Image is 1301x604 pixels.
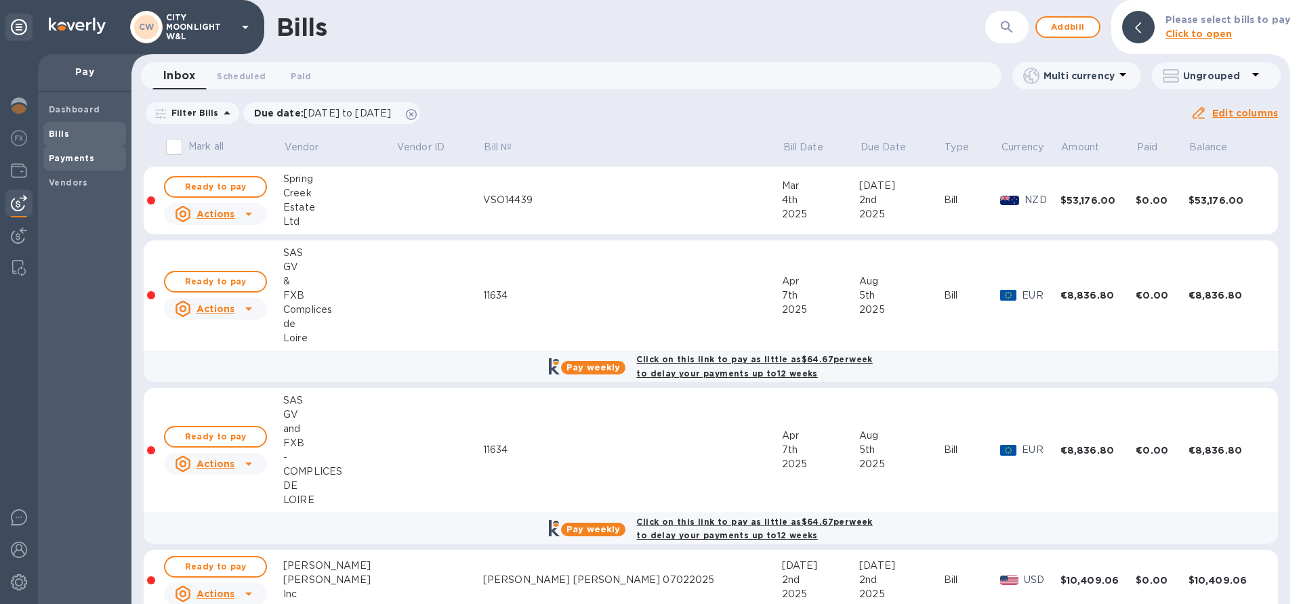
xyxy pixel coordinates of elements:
[291,69,311,83] span: Paid
[1060,288,1136,302] div: €8,836.80
[1165,28,1233,39] b: Click to open
[176,274,255,290] span: Ready to pay
[283,479,396,493] div: DE
[859,274,943,288] div: Aug
[1165,14,1290,25] b: Please select bills to pay
[166,13,234,41] p: CITY MOONLIGHT W&L
[1136,288,1188,302] div: €0.00
[859,429,943,443] div: Aug
[49,104,100,114] b: Dashboard
[283,274,396,288] div: &
[1061,140,1117,154] span: Amount
[197,209,235,219] u: Actions
[11,163,27,179] img: Wallets
[859,457,943,471] div: 2025
[276,13,327,41] h1: Bills
[163,66,195,85] span: Inbox
[188,139,224,154] p: Mark all
[783,140,823,154] p: Bill Date
[483,193,782,207] div: VSO14439
[1183,69,1247,83] p: Ungrouped
[636,517,872,541] b: Click on this link to pay as little as $64.67 per week to delay your payments up to 12 weeks
[283,422,396,436] div: and
[483,288,782,303] div: 11634
[49,65,121,79] p: Pay
[283,393,396,408] div: SAS
[1060,194,1136,207] div: $53,176.00
[636,354,872,379] b: Click on this link to pay as little as $64.67 per week to delay your payments up to 12 weeks
[49,129,69,139] b: Bills
[859,179,943,193] div: [DATE]
[944,573,1001,587] div: Bill
[283,317,396,331] div: de
[859,207,943,221] div: 2025
[782,303,859,317] div: 2025
[859,288,943,303] div: 5th
[945,140,987,154] span: Type
[859,559,943,573] div: [DATE]
[283,215,396,229] div: Ltd
[397,140,462,154] span: Vendor ID
[782,457,859,471] div: 2025
[283,200,396,215] div: Estate
[944,193,1001,207] div: Bill
[164,556,267,578] button: Ready to pay
[859,443,943,457] div: 5th
[164,176,267,198] button: Ready to pay
[782,587,859,601] div: 2025
[166,107,219,118] p: Filter Bills
[782,288,859,303] div: 7th
[283,288,396,303] div: FXB
[1189,194,1264,207] div: $53,176.00
[483,573,782,587] div: [PERSON_NAME] [PERSON_NAME] 07022025
[1060,444,1136,457] div: €8,836.80
[283,303,396,317] div: Complices
[483,443,782,457] div: 11634
[1136,444,1188,457] div: €0.00
[782,573,859,587] div: 2nd
[945,140,969,154] p: Type
[1024,573,1060,587] p: USD
[1001,140,1044,154] p: Currency
[1025,193,1060,207] p: NZD
[176,179,255,195] span: Ready to pay
[782,443,859,457] div: 7th
[782,179,859,193] div: Mar
[1189,140,1245,154] span: Balance
[283,172,396,186] div: Spring
[782,193,859,207] div: 4th
[397,140,445,154] p: Vendor ID
[1044,69,1115,83] p: Multi currency
[484,140,529,154] span: Bill №
[1189,444,1264,457] div: €8,836.80
[944,288,1001,303] div: Bill
[861,140,906,154] p: Due Date
[1022,288,1060,303] p: EUR
[176,429,255,445] span: Ready to pay
[283,450,396,465] div: -
[217,69,266,83] span: Scheduled
[566,362,620,372] b: Pay weekly
[859,573,943,587] div: 2nd
[859,587,943,601] div: 2025
[1022,443,1060,457] p: EUR
[197,303,235,314] u: Actions
[1048,19,1088,35] span: Add bill
[782,207,859,221] div: 2025
[197,588,235,599] u: Actions
[1189,574,1264,587] div: $10,409.06
[254,106,398,120] p: Due date :
[243,102,421,124] div: Due date:[DATE] to [DATE]
[566,524,620,534] b: Pay weekly
[283,573,396,587] div: [PERSON_NAME]
[1189,140,1227,154] p: Balance
[861,140,924,154] span: Due Date
[1000,196,1019,205] img: NZD
[1137,140,1158,154] p: Paid
[164,426,267,448] button: Ready to pay
[49,153,94,163] b: Payments
[283,408,396,422] div: GV
[139,22,154,32] b: CW
[304,108,391,118] span: [DATE] to [DATE]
